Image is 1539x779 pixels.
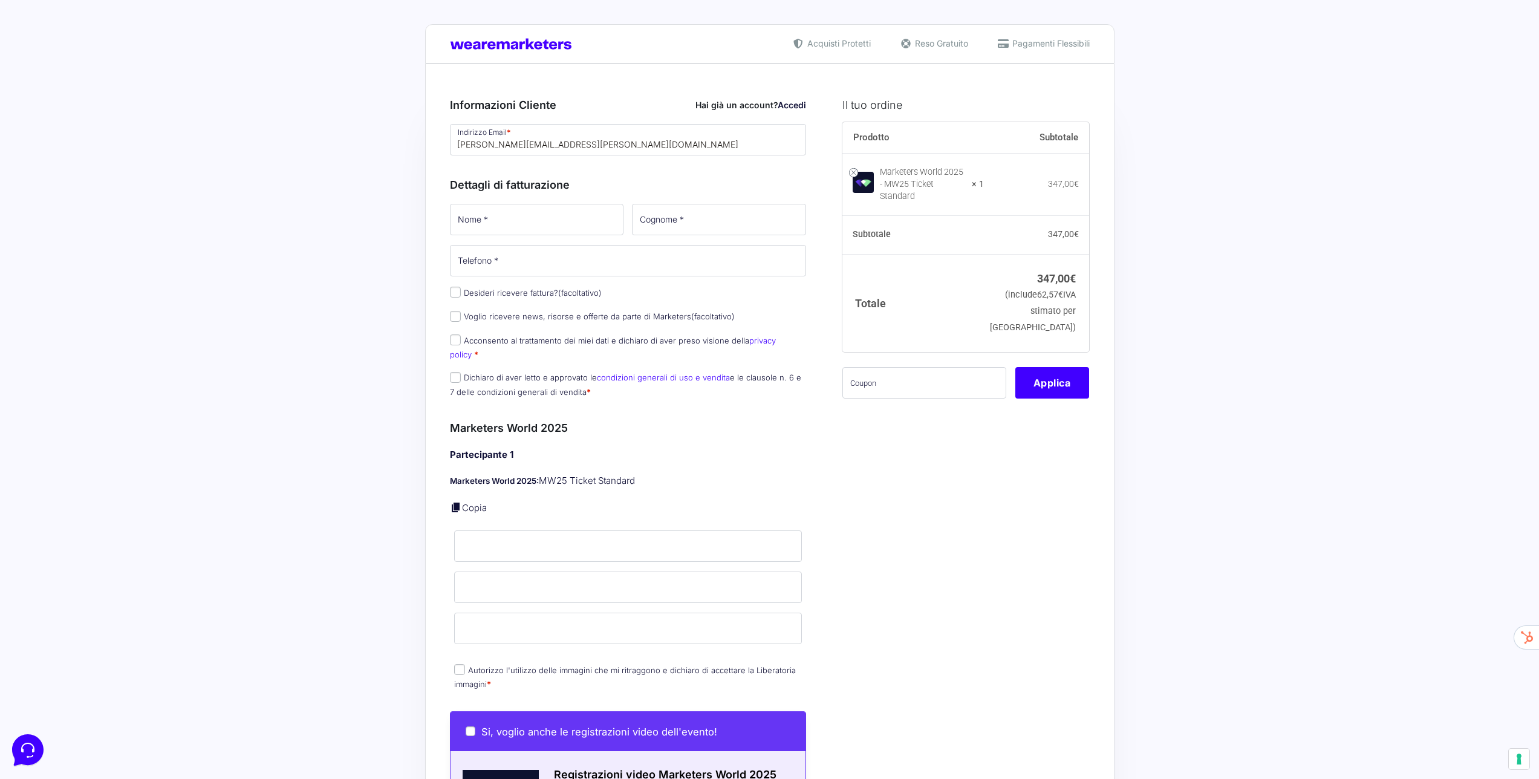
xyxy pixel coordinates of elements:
[450,373,801,396] label: Dichiaro di aver letto e approvato le e le clausole n. 6 e 7 delle condizioni generali di vendita
[778,100,806,110] a: Accedi
[129,150,223,160] a: Apri Centro Assistenza
[186,405,204,416] p: Aiuto
[1074,179,1079,189] span: €
[450,311,461,322] input: Voglio ricevere news, risorse e offerte da parte di Marketers(facoltativo)
[912,37,968,50] span: Reso Gratuito
[842,367,1006,399] input: Coupon
[454,664,465,675] input: Autorizzo l'utilizzo delle immagini che mi ritraggono e dichiaro di accettare la Liberatoria imma...
[19,48,103,58] span: Le tue conversazioni
[450,177,807,193] h3: Dettagli di fatturazione
[481,726,717,738] span: Si, voglio anche le registrazioni video dell'evento!
[1009,37,1090,50] span: Pagamenti Flessibili
[558,288,602,298] span: (facoltativo)
[58,68,82,92] img: dark
[842,216,984,255] th: Subtotale
[450,448,807,462] h4: Partecipante 1
[853,172,874,193] img: Marketers World 2025 - MW25 Ticket Standard
[10,388,84,416] button: Home
[842,122,984,154] th: Prodotto
[450,97,807,113] h3: Informazioni Cliente
[972,178,984,191] strong: × 1
[79,109,178,119] span: Inizia una conversazione
[466,726,475,736] input: Si, voglio anche le registrazioni video dell'evento!
[39,68,63,92] img: dark
[450,124,807,155] input: Indirizzo Email *
[1048,179,1079,189] bdi: 347,00
[597,373,730,382] a: condizioni generali di uso e vendita
[462,502,487,513] a: Copia
[695,99,806,111] div: Hai già un account?
[450,336,776,359] a: privacy policy
[27,176,198,188] input: Cerca un articolo...
[105,405,137,416] p: Messaggi
[454,665,796,689] label: Autorizzo l'utilizzo delle immagini che mi ritraggono e dichiaro di accettare la Liberatoria imma...
[1074,229,1079,239] span: €
[36,405,57,416] p: Home
[158,388,232,416] button: Aiuto
[1038,290,1064,300] span: 62,57
[991,290,1076,333] small: (include IVA stimato per [GEOGRAPHIC_DATA])
[842,254,984,351] th: Totale
[450,311,735,321] label: Voglio ricevere news, risorse e offerte da parte di Marketers
[84,388,158,416] button: Messaggi
[450,288,602,298] label: Desideri ricevere fattura?
[450,372,461,383] input: Dichiaro di aver letto e approvato lecondizioni generali di uso e venditae le clausole n. 6 e 7 d...
[880,166,965,203] div: Marketers World 2025 - MW25 Ticket Standard
[804,37,871,50] span: Acquisti Protetti
[984,122,1090,154] th: Subtotale
[450,501,462,513] a: Copia i dettagli dell'acquirente
[1059,290,1064,300] span: €
[19,150,94,160] span: Trova una risposta
[1509,749,1529,769] button: Le tue preferenze relative al consenso per le tecnologie di tracciamento
[691,311,735,321] span: (facoltativo)
[10,10,203,29] h2: Ciao da Marketers 👋
[1015,367,1089,399] button: Applica
[450,287,461,298] input: Desideri ricevere fattura?(facoltativo)
[450,334,461,345] input: Acconsento al trattamento dei miei dati e dichiaro di aver preso visione dellaprivacy policy
[842,97,1089,113] h3: Il tuo ordine
[450,420,807,436] h3: Marketers World 2025
[450,476,539,486] strong: Marketers World 2025:
[10,732,46,768] iframe: Customerly Messenger Launcher
[19,68,44,92] img: dark
[1038,272,1076,285] bdi: 347,00
[450,474,807,488] p: MW25 Ticket Standard
[450,204,624,235] input: Nome *
[1070,272,1076,285] span: €
[19,102,223,126] button: Inizia una conversazione
[450,336,776,359] label: Acconsento al trattamento dei miei dati e dichiaro di aver preso visione della
[632,204,806,235] input: Cognome *
[1048,229,1079,239] bdi: 347,00
[450,245,807,276] input: Telefono *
